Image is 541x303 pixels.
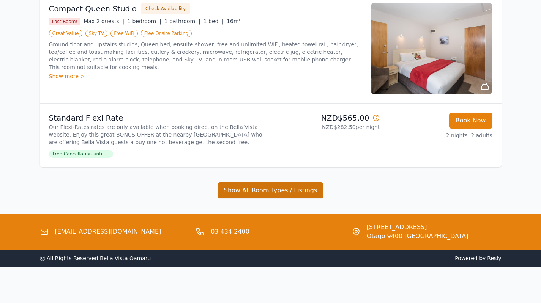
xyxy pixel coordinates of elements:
[55,227,161,236] a: [EMAIL_ADDRESS][DOMAIN_NAME]
[110,30,138,37] span: Free WiFi
[274,113,380,123] p: NZD$565.00
[274,254,502,262] span: Powered by
[386,132,492,139] p: 2 nights, 2 adults
[367,223,468,232] span: [STREET_ADDRESS]
[49,18,81,25] span: Last Room!
[141,3,190,14] button: Check Availability
[85,30,108,37] span: Sky TV
[49,123,268,146] p: Our Flexi-Rates rates are only available when booking direct on the Bella Vista website. Enjoy th...
[164,18,200,24] span: 1 bathroom |
[211,227,249,236] a: 03 434 2400
[487,255,501,261] a: Resly
[49,41,362,71] p: Ground floor and upstairs studios, Queen bed, ensuite shower, free and unlimited WiFi, heated tow...
[367,232,468,241] span: Otago 9400 [GEOGRAPHIC_DATA]
[84,18,124,24] span: Max 2 guests |
[49,3,137,14] h3: Compact Queen Studio
[274,123,380,131] p: NZD$282.50 per night
[227,18,241,24] span: 16m²
[49,113,268,123] p: Standard Flexi Rate
[218,182,324,198] button: Show All Room Types / Listings
[449,113,492,129] button: Book Now
[203,18,224,24] span: 1 bed |
[49,72,362,80] div: Show more >
[40,255,151,261] span: ⓒ All Rights Reserved. Bella Vista Oamaru
[49,150,113,158] span: Free Cancellation until ...
[141,30,192,37] span: Free Onsite Parking
[49,30,82,37] span: Great Value
[127,18,161,24] span: 1 bedroom |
